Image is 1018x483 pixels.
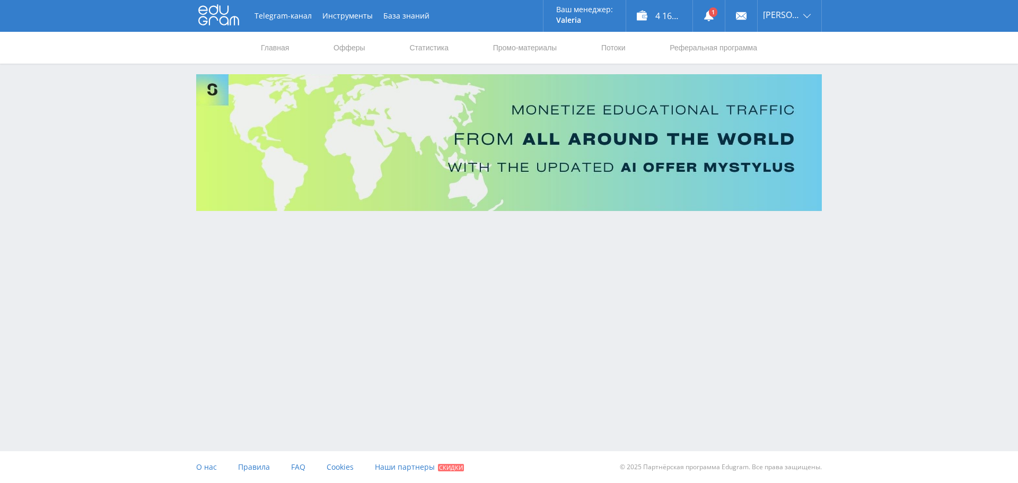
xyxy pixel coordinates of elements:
[196,451,217,483] a: О нас
[408,32,450,64] a: Статистика
[514,451,822,483] div: © 2025 Партнёрская программа Edugram. Все права защищены.
[327,462,354,472] span: Cookies
[238,451,270,483] a: Правила
[492,32,558,64] a: Промо-материалы
[260,32,290,64] a: Главная
[196,74,822,211] img: Banner
[332,32,366,64] a: Офферы
[763,11,800,19] span: [PERSON_NAME]
[375,462,435,472] span: Наши партнеры
[556,16,613,24] p: Valeria
[600,32,627,64] a: Потоки
[327,451,354,483] a: Cookies
[438,464,464,471] span: Скидки
[291,451,305,483] a: FAQ
[238,462,270,472] span: Правила
[196,462,217,472] span: О нас
[291,462,305,472] span: FAQ
[669,32,758,64] a: Реферальная программа
[556,5,613,14] p: Ваш менеджер:
[375,451,464,483] a: Наши партнеры Скидки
